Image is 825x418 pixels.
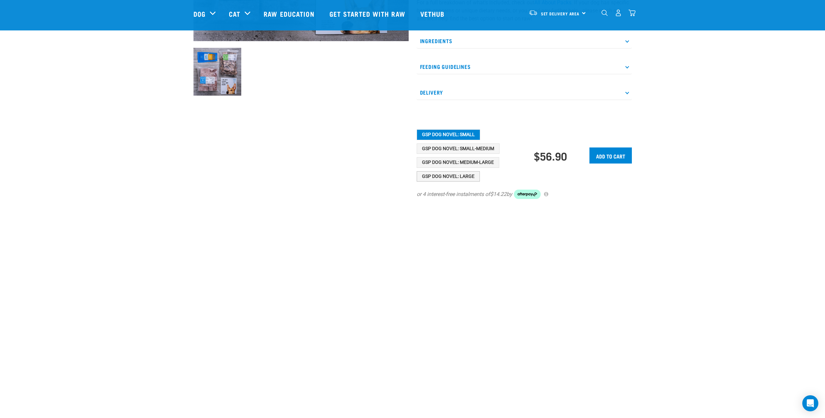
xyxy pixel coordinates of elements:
[414,0,453,27] a: Vethub
[417,143,500,154] button: GSP Dog Novel: Small-Medium
[323,0,414,27] a: Get started with Raw
[417,190,632,199] div: or 4 interest-free instalments of by
[417,157,499,168] button: GSP Dog Novel: Medium-Large
[417,129,480,140] button: GSP Dog Novel: Small
[615,9,622,16] img: user.png
[534,150,567,162] div: $56.90
[589,147,632,164] input: Add to cart
[417,33,632,48] p: Ingredients
[257,0,322,27] a: Raw Education
[529,10,538,16] img: van-moving.png
[601,10,608,16] img: home-icon-1@2x.png
[490,190,507,198] span: $14.22
[802,395,818,411] div: Open Intercom Messenger
[417,85,632,100] p: Delivery
[193,9,205,19] a: Dog
[541,12,580,15] span: Set Delivery Area
[193,48,241,96] img: NSP Dog Novel Update
[229,9,240,19] a: Cat
[514,190,541,199] img: Afterpay
[629,9,636,16] img: home-icon@2x.png
[417,171,480,182] button: GSP Dog Novel: Large
[417,59,632,74] p: Feeding Guidelines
